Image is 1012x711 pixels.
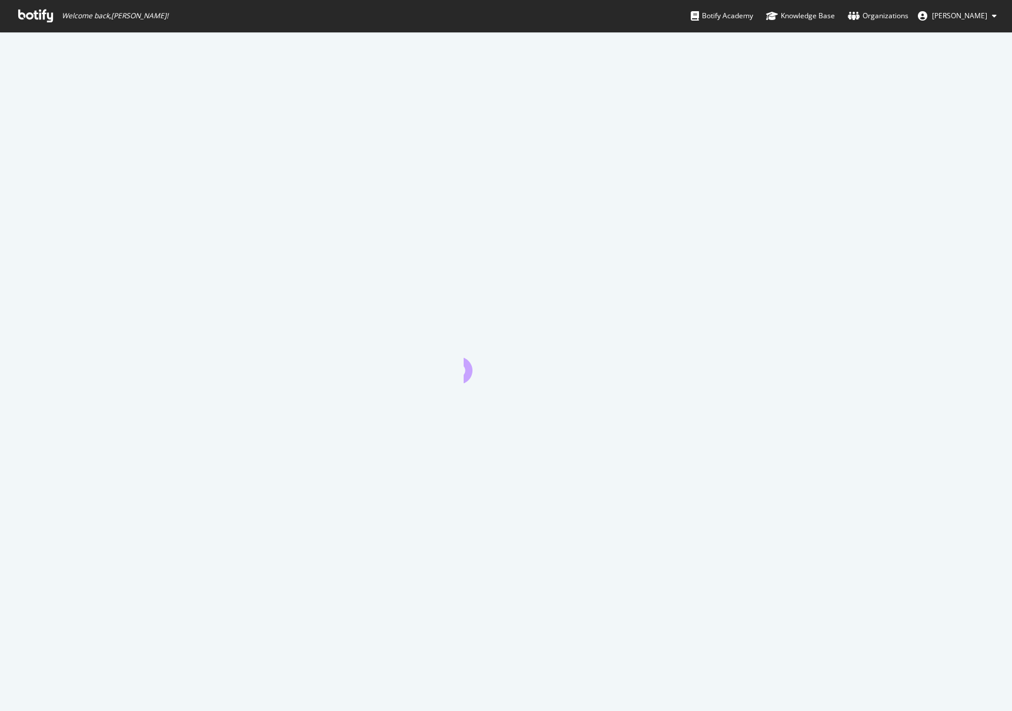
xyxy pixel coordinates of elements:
div: Organizations [848,10,908,22]
span: John Chung [932,11,987,21]
div: Knowledge Base [766,10,835,22]
span: Welcome back, [PERSON_NAME] ! [62,11,168,21]
div: animation [464,341,548,383]
div: Botify Academy [691,10,753,22]
button: [PERSON_NAME] [908,6,1006,25]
